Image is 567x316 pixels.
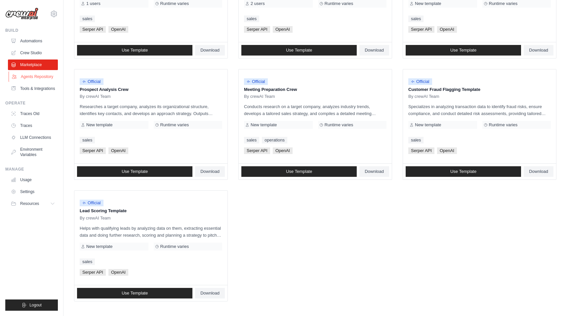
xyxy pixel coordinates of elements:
[5,100,58,106] div: Operate
[8,48,58,58] a: Crew Studio
[200,291,220,296] span: Download
[80,216,111,221] span: By crewAI Team
[160,1,189,6] span: Runtime varies
[80,94,111,99] span: By crewAI Team
[195,45,225,56] a: Download
[77,288,192,298] a: Use Template
[437,26,457,33] span: OpenAI
[5,8,38,20] img: Logo
[160,244,189,249] span: Runtime varies
[408,26,434,33] span: Serper API
[273,147,293,154] span: OpenAI
[195,288,225,298] a: Download
[8,108,58,119] a: Traces Old
[244,94,275,99] span: By crewAI Team
[251,122,277,128] span: New template
[122,169,148,174] span: Use Template
[5,28,58,33] div: Build
[286,48,312,53] span: Use Template
[80,78,103,85] span: Official
[8,198,58,209] button: Resources
[195,166,225,177] a: Download
[365,169,384,174] span: Download
[406,45,521,56] a: Use Template
[8,59,58,70] a: Marketplace
[8,120,58,131] a: Traces
[241,166,357,177] a: Use Template
[244,16,259,22] a: sales
[489,1,518,6] span: Runtime varies
[244,86,386,93] p: Meeting Preparation Crew
[80,26,106,33] span: Serper API
[80,225,222,239] p: Helps with qualifying leads by analyzing data on them, extracting essential data and doing furthe...
[86,244,112,249] span: New template
[244,137,259,143] a: sales
[80,269,106,276] span: Serper API
[408,94,439,99] span: By crewAI Team
[251,1,265,6] span: 2 users
[408,86,551,93] p: Customer Fraud Flagging Template
[408,78,432,85] span: Official
[86,122,112,128] span: New template
[77,45,192,56] a: Use Template
[80,258,95,265] a: sales
[450,48,476,53] span: Use Template
[415,1,441,6] span: New template
[273,26,293,33] span: OpenAI
[489,122,518,128] span: Runtime varies
[244,26,270,33] span: Serper API
[244,78,268,85] span: Official
[244,103,386,117] p: Conducts research on a target company, analyzes industry trends, develops a tailored sales strate...
[8,186,58,197] a: Settings
[160,122,189,128] span: Runtime varies
[80,86,222,93] p: Prospect Analysis Crew
[29,302,42,308] span: Logout
[8,175,58,185] a: Usage
[415,122,441,128] span: New template
[108,269,128,276] span: OpenAI
[262,137,287,143] a: operations
[244,147,270,154] span: Serper API
[80,200,103,206] span: Official
[8,132,58,143] a: LLM Connections
[108,26,128,33] span: OpenAI
[8,83,58,94] a: Tools & Integrations
[529,169,548,174] span: Download
[122,291,148,296] span: Use Template
[122,48,148,53] span: Use Template
[529,48,548,53] span: Download
[241,45,357,56] a: Use Template
[80,16,95,22] a: sales
[406,166,521,177] a: Use Template
[408,147,434,154] span: Serper API
[86,1,101,6] span: 1 users
[80,147,106,154] span: Serper API
[286,169,312,174] span: Use Template
[524,166,553,177] a: Download
[9,71,59,82] a: Agents Repository
[365,48,384,53] span: Download
[80,103,222,117] p: Researches a target company, analyzes its organizational structure, identifies key contacts, and ...
[325,122,353,128] span: Runtime varies
[5,167,58,172] div: Manage
[8,36,58,46] a: Automations
[437,147,457,154] span: OpenAI
[359,166,389,177] a: Download
[8,144,58,160] a: Environment Variables
[408,137,424,143] a: sales
[80,137,95,143] a: sales
[359,45,389,56] a: Download
[408,103,551,117] p: Specializes in analyzing transaction data to identify fraud risks, ensure compliance, and conduct...
[408,16,424,22] a: sales
[108,147,128,154] span: OpenAI
[77,166,192,177] a: Use Template
[200,48,220,53] span: Download
[20,201,39,206] span: Resources
[524,45,553,56] a: Download
[200,169,220,174] span: Download
[325,1,353,6] span: Runtime varies
[80,208,222,214] p: Lead Scoring Template
[5,299,58,311] button: Logout
[450,169,476,174] span: Use Template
